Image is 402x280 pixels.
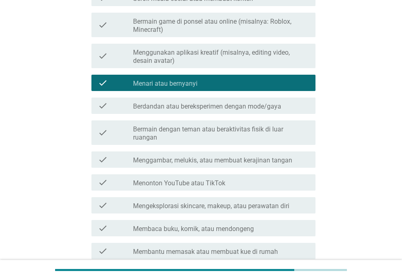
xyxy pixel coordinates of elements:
[133,179,225,187] label: Menonton YouTube atau TikTok
[98,155,108,164] i: check
[133,202,289,210] label: Mengeksplorasi skincare, makeup, atau perawatan diri
[98,178,108,187] i: check
[98,223,108,233] i: check
[98,78,108,88] i: check
[98,47,108,65] i: check
[133,156,292,164] label: Menggambar, melukis, atau membuat kerajinan tangan
[98,246,108,256] i: check
[133,248,278,256] label: Membantu memasak atau membuat kue di rumah
[98,16,108,34] i: check
[133,80,198,88] label: Menari atau bernyanyi
[133,18,309,34] label: Bermain game di ponsel atau online (misalnya: Roblox, Minecraft)
[133,225,254,233] label: Membaca buku, komik, atau mendongeng
[133,102,281,111] label: Berdandan atau bereksperimen dengan mode/gaya
[133,49,309,65] label: Menggunakan aplikasi kreatif (misalnya, editing video, desain avatar)
[98,200,108,210] i: check
[98,124,108,142] i: check
[133,125,309,142] label: Bermain dengan teman atau beraktivitas fisik di luar ruangan
[98,101,108,111] i: check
